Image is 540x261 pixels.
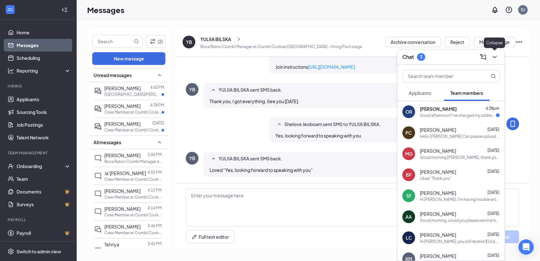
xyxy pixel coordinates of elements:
[104,177,162,182] p: Crew Member at Crumbl Cookies [GEOGRAPHIC_DATA]
[92,52,165,65] button: New message
[406,193,412,199] div: SF
[420,113,496,118] div: Good afternoon! I've changed my address to the address of the campus. Based off the W-4, it says ...
[488,127,499,132] span: [DATE]
[420,239,500,244] div: Hi [PERSON_NAME], you will receive $14 an hour including tips from us
[104,188,141,194] span: [PERSON_NAME]
[150,102,164,108] p: 4:38 PM
[486,106,499,111] span: 4:38pm
[104,121,141,127] span: [PERSON_NAME]
[104,170,146,176] span: Ja’[PERSON_NAME]
[17,173,71,185] a: Team
[94,105,102,113] svg: ActiveDoubleChat
[17,227,71,239] a: PayrollCrown
[210,98,299,104] span: Thank you, I got everything. See you [DATE].
[186,230,234,243] button: Full text editorPen
[420,134,500,139] div: Hello [PERSON_NAME] Can please upload a pic of your social security card and photo I D so I can c...
[17,198,71,211] a: SurveysCrown
[7,6,13,13] svg: WorkstreamLogo
[17,248,61,255] div: Switch to admin view
[488,232,499,237] span: [DATE]
[104,194,162,200] p: Crew Member at Crumbl Cookies [GEOGRAPHIC_DATA]
[189,155,195,161] div: YB
[104,159,162,164] p: Boca Raton Crumbl Manager at Crumbl Cookies [GEOGRAPHIC_DATA]
[17,93,71,106] a: Applicants
[474,37,515,47] button: Move to stage
[94,190,102,198] svg: ChatInactive
[8,163,14,169] svg: UserCheck
[17,185,71,198] a: DocumentsCrown
[420,127,456,133] span: [PERSON_NAME]
[420,253,456,259] span: [PERSON_NAME]
[17,163,66,169] div: Onboarding
[200,36,231,42] div: YULIIA BILSKA
[61,7,68,13] svg: Collapse
[420,176,452,181] div: Liked “Thank you”
[93,72,132,78] span: Unread messages
[275,121,283,128] svg: SmallChevronUp
[518,239,534,255] div: Open Intercom Messenger
[308,64,355,70] a: [URL][DOMAIN_NAME]
[156,138,163,146] svg: SmallChevronUp
[406,172,412,178] div: BF
[420,190,456,196] span: [PERSON_NAME]
[515,38,523,46] svg: Ellipses
[104,212,162,218] p: Crew Member at Crumbl Cookies [GEOGRAPHIC_DATA]
[8,248,14,255] svg: Settings
[385,37,441,47] button: Archive conversation
[218,86,282,94] span: YULIIA BILSKA sent SMS back.
[104,152,141,158] span: [PERSON_NAME]
[402,53,414,60] h3: Chat
[488,211,499,216] span: [DATE]
[94,208,102,215] svg: ChatInactive
[405,109,412,115] div: OR
[94,172,102,180] svg: ChatInactive
[409,90,431,96] span: Applicants
[478,52,488,62] button: ComposeMessage
[152,120,164,126] p: [DATE]
[189,86,195,93] div: YB
[420,197,500,202] div: Hi [PERSON_NAME], I'm having trouble with my car starting I'll be running 5 min behind, thank you
[104,109,162,115] p: Crew Member at Crumbl Cookies [GEOGRAPHIC_DATA]
[17,67,71,74] div: Reporting
[186,39,192,45] div: YB
[134,39,139,44] svg: MagnifyingGlass
[420,148,456,154] span: [PERSON_NAME]
[405,151,412,157] div: MG
[94,123,102,130] svg: ActiveDoubleChat
[234,34,244,44] button: ChevronRight
[406,235,412,241] div: LC
[420,54,422,60] div: 3
[146,35,165,48] button: Filter (2)
[210,86,217,94] svg: SmallChevronUp
[93,139,121,145] span: All messages
[218,155,282,163] span: YULIIA BILSKA sent SMS back.
[149,38,156,45] svg: Filter
[104,127,162,133] p: Crew Member at Crumbl Cookies [GEOGRAPHIC_DATA]
[104,230,162,236] p: Crew Member at Crumbl Cookies [GEOGRAPHIC_DATA]
[420,169,456,175] span: [PERSON_NAME]
[405,214,412,220] div: AA
[236,35,242,43] svg: ChevronRight
[488,253,499,258] span: [DATE]
[104,85,141,91] span: [PERSON_NAME]
[17,39,71,52] a: Messages
[148,205,162,211] p: 4:14 PM
[521,7,525,12] div: SJ
[488,169,499,174] span: [DATE]
[104,224,141,229] span: [PERSON_NAME]
[104,92,162,97] p: [GEOGRAPHIC_DATA][PERSON_NAME] (Daytime Shift) at Crumbl Cookies [GEOGRAPHIC_DATA]
[148,152,162,157] p: 5:06 PM
[8,83,70,89] div: Hiring
[150,85,164,90] p: 4:43 PM
[94,226,102,233] svg: DoubleChat
[17,118,71,131] a: Job Postings
[8,150,70,156] div: Team Management
[420,232,456,238] span: [PERSON_NAME]
[87,4,124,15] h1: Messages
[488,190,499,195] span: [DATE]
[93,35,133,47] input: Search
[505,6,513,14] svg: QuestionInfo
[484,38,505,48] div: Collapse
[17,131,71,144] a: Talent Network
[210,155,217,163] svg: SmallChevronUp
